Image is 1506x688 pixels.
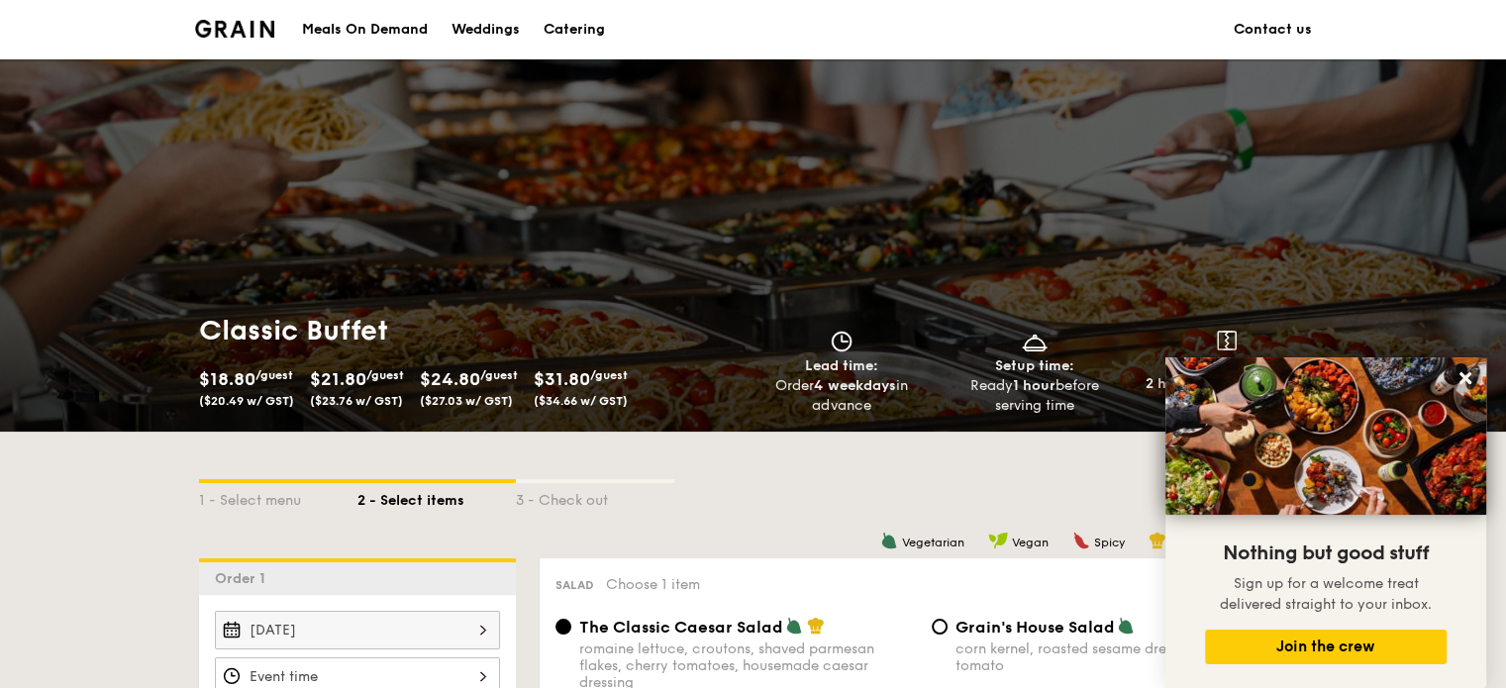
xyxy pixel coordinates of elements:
span: Choose 1 item [606,576,700,593]
strong: 2 hours 30 minutes [1146,375,1277,392]
button: Close [1450,362,1481,394]
div: 2 - Select items [357,483,516,511]
span: The Classic Caesar Salad [579,618,783,637]
span: Salad [555,578,594,592]
img: DSC07876-Edit02-Large.jpeg [1165,357,1486,515]
span: Vegetarian [902,536,964,549]
h1: Classic Buffet [199,313,746,348]
span: Order 1 [215,570,273,587]
img: icon-vegetarian.fe4039eb.svg [785,617,803,635]
span: Sign up for a welcome treat delivered straight to your inbox. [1220,575,1432,613]
img: icon-teardown.65201eee.svg [1217,331,1237,350]
input: Event date [215,611,500,649]
div: 3 - Check out [516,483,674,511]
strong: 1 hour [1013,377,1055,394]
img: icon-spicy.37a8142b.svg [1072,532,1090,549]
span: Setup time: [995,357,1074,374]
div: Order in advance [753,376,931,416]
span: $31.80 [534,368,590,390]
span: Spicy [1094,536,1125,549]
span: /guest [255,368,293,382]
img: icon-clock.2db775ea.svg [827,331,856,352]
span: $18.80 [199,368,255,390]
img: Grain [195,20,275,38]
a: Logotype [195,20,275,38]
span: /guest [480,368,518,382]
input: Grain's House Saladcorn kernel, roasted sesame dressing, cherry tomato [932,619,948,635]
img: icon-vegetarian.fe4039eb.svg [880,532,898,549]
span: /guest [366,368,404,382]
span: ($34.66 w/ GST) [534,394,628,408]
span: ($27.03 w/ GST) [420,394,513,408]
span: Grain's House Salad [955,618,1115,637]
div: Ready before serving time [946,376,1123,416]
button: Join the crew [1205,630,1447,664]
img: icon-dish.430c3a2e.svg [1020,331,1050,352]
img: icon-chef-hat.a58ddaea.svg [807,617,825,635]
span: Vegan [1012,536,1049,549]
span: Nothing but good stuff [1223,541,1429,565]
div: corn kernel, roasted sesame dressing, cherry tomato [955,640,1292,674]
span: $21.80 [310,368,366,390]
div: 1 - Select menu [199,483,357,511]
img: icon-chef-hat.a58ddaea.svg [1149,532,1166,549]
div: from event time [1139,374,1316,414]
span: Lead time: [805,357,878,374]
img: icon-vegetarian.fe4039eb.svg [1117,617,1135,635]
span: ($23.76 w/ GST) [310,394,403,408]
span: $24.80 [420,368,480,390]
input: The Classic Caesar Saladromaine lettuce, croutons, shaved parmesan flakes, cherry tomatoes, house... [555,619,571,635]
strong: 4 weekdays [814,377,895,394]
span: /guest [590,368,628,382]
img: icon-vegan.f8ff3823.svg [988,532,1008,549]
span: ($20.49 w/ GST) [199,394,294,408]
span: Teardown time: [1173,355,1281,372]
